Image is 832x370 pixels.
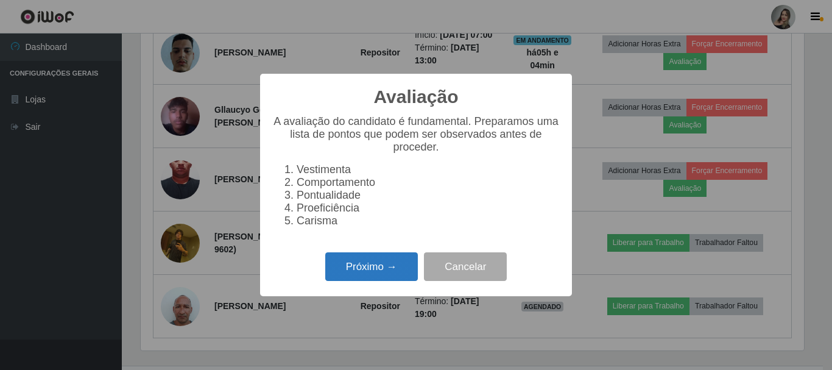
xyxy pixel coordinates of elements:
[424,252,507,281] button: Cancelar
[297,189,560,202] li: Pontualidade
[374,86,459,108] h2: Avaliação
[325,252,418,281] button: Próximo →
[297,202,560,215] li: Proeficiência
[297,163,560,176] li: Vestimenta
[297,215,560,227] li: Carisma
[272,115,560,154] p: A avaliação do candidato é fundamental. Preparamos uma lista de pontos que podem ser observados a...
[297,176,560,189] li: Comportamento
